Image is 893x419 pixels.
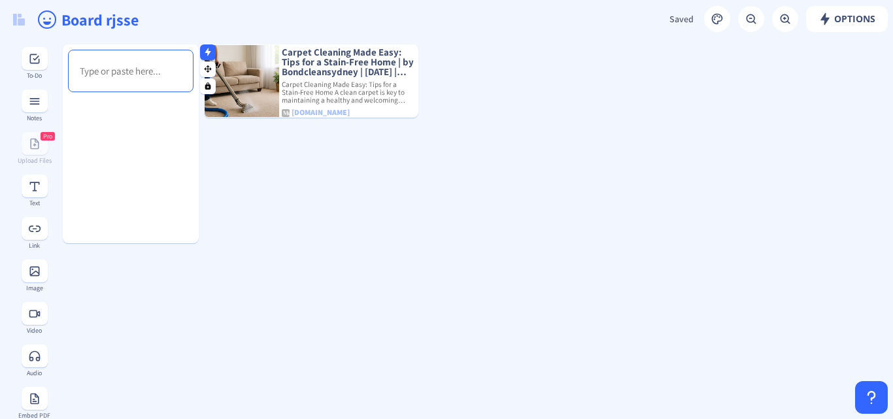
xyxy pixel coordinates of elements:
p: Carpet Cleaning Made Easy: Tips for a Stain-Free Home | by Bondcleansydney | [DATE] | Medium [279,48,418,77]
div: Notes [10,114,58,122]
span: Options [818,14,875,24]
img: 1*gWY5SawAVXIF7q-oikadMA.png [205,45,279,117]
p: Carpet Cleaning Made Easy: Tips for a Stain-Free Home A clean carpet is key to maintaining a heal... [279,80,418,105]
img: logo.svg [13,14,25,25]
span: Pro [43,132,52,141]
p: [DOMAIN_NAME] [279,106,418,119]
div: Audio [10,369,58,377]
div: To-Do [10,72,58,79]
div: Image [10,284,58,292]
div: Link [10,242,58,249]
div: Rich Text Editor, main [74,56,188,86]
img: 5d8de952517e8160e40ef9841c781cdc14a5db313057fa3c3de41c6f5b494b19 [282,109,290,117]
ion-icon: happy outline [37,9,58,30]
span: Saved [669,13,694,25]
div: Text [10,199,58,207]
button: Options [806,6,888,32]
div: Video [10,327,58,334]
div: Embed PDF [10,412,58,419]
